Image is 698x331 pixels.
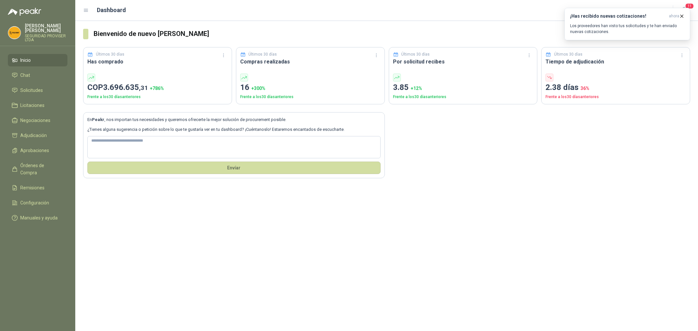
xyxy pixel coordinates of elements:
[20,214,58,221] span: Manuales y ayuda
[8,99,67,112] a: Licitaciones
[401,51,430,58] p: Últimos 30 días
[570,23,685,35] p: Los proveedores han visto tus solicitudes y te han enviado nuevas cotizaciones.
[546,58,686,66] h3: Tiempo de adjudicación
[8,26,21,39] img: Company Logo
[103,83,148,92] span: 3.696.635
[20,147,49,154] span: Aprobaciones
[685,3,694,9] span: 11
[87,162,381,174] button: Envíar
[20,72,30,79] span: Chat
[87,94,228,100] p: Frente a los 30 días anteriores
[8,197,67,209] a: Configuración
[20,102,45,109] span: Licitaciones
[8,114,67,127] a: Negociaciones
[87,58,228,66] h3: Has comprado
[669,13,679,19] span: ahora
[251,86,265,91] span: + 300 %
[240,58,381,66] h3: Compras realizadas
[8,212,67,224] a: Manuales y ayuda
[25,34,67,42] p: SEGURIDAD PROVISER LTDA
[20,132,47,139] span: Adjudicación
[8,182,67,194] a: Remisiones
[411,86,422,91] span: + 12 %
[546,81,686,94] p: 2.38 días
[20,117,50,124] span: Negociaciones
[94,29,690,39] h3: Bienvenido de nuevo [PERSON_NAME]
[240,94,381,100] p: Frente a los 30 días anteriores
[20,199,49,206] span: Configuración
[92,117,104,122] b: Peakr
[87,116,381,123] p: En , nos importan tus necesidades y queremos ofrecerte la mejor solución de procurement posible.
[20,87,43,94] span: Solicitudes
[8,54,67,66] a: Inicio
[87,126,381,133] p: ¿Tienes alguna sugerencia o petición sobre lo que te gustaría ver en tu dashboard? ¡Cuéntanoslo! ...
[240,81,381,94] p: 16
[248,51,277,58] p: Últimos 30 días
[8,129,67,142] a: Adjudicación
[25,24,67,33] p: [PERSON_NAME] [PERSON_NAME]
[393,81,533,94] p: 3.85
[393,58,533,66] h3: Por solicitud recibes
[8,84,67,96] a: Solicitudes
[20,184,45,191] span: Remisiones
[97,6,126,15] h1: Dashboard
[8,144,67,157] a: Aprobaciones
[564,8,690,40] button: ¡Has recibido nuevas cotizaciones!ahora Los proveedores han visto tus solicitudes y te han enviad...
[20,162,61,176] span: Órdenes de Compra
[8,159,67,179] a: Órdenes de Compra
[8,8,41,16] img: Logo peakr
[8,69,67,81] a: Chat
[678,5,690,16] button: 11
[150,86,164,91] span: + 786 %
[139,84,148,92] span: ,31
[20,57,31,64] span: Inicio
[96,51,124,58] p: Últimos 30 días
[546,94,686,100] p: Frente a los 30 días anteriores
[554,51,582,58] p: Últimos 30 días
[570,13,666,19] h3: ¡Has recibido nuevas cotizaciones!
[393,94,533,100] p: Frente a los 30 días anteriores
[87,81,228,94] p: COP
[581,86,589,91] span: 36 %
